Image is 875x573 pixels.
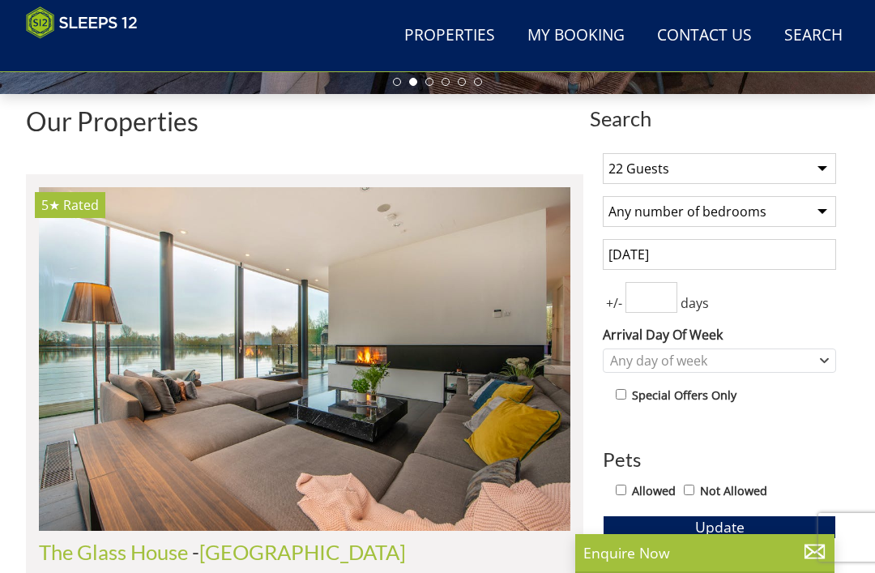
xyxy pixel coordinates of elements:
[18,49,188,62] iframe: Customer reviews powered by Trustpilot
[521,18,631,54] a: My Booking
[583,542,826,563] p: Enquire Now
[39,187,570,531] img: the-glasshouse-lechlade-home-holiday-accommodation-sleeps-11.original.jpg
[41,196,60,214] span: The Glass House has a 5 star rating under the Quality in Tourism Scheme
[651,18,758,54] a: Contact Us
[26,107,583,135] h1: Our Properties
[26,6,138,39] img: Sleeps 12
[39,187,570,531] a: 5★ Rated
[695,517,745,537] span: Update
[632,387,736,404] label: Special Offers Only
[199,540,406,564] a: [GEOGRAPHIC_DATA]
[192,540,406,564] span: -
[603,325,836,344] label: Arrival Day Of Week
[606,352,816,370] div: Any day of week
[398,18,502,54] a: Properties
[700,482,767,500] label: Not Allowed
[603,349,836,373] div: Combobox
[603,293,625,313] span: +/-
[603,239,836,270] input: Arrival Date
[63,196,99,214] span: Rated
[778,18,849,54] a: Search
[39,540,188,564] a: The Glass House
[632,482,676,500] label: Allowed
[603,515,836,538] button: Update
[590,107,849,130] span: Search
[603,449,836,470] h3: Pets
[677,293,712,313] span: days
